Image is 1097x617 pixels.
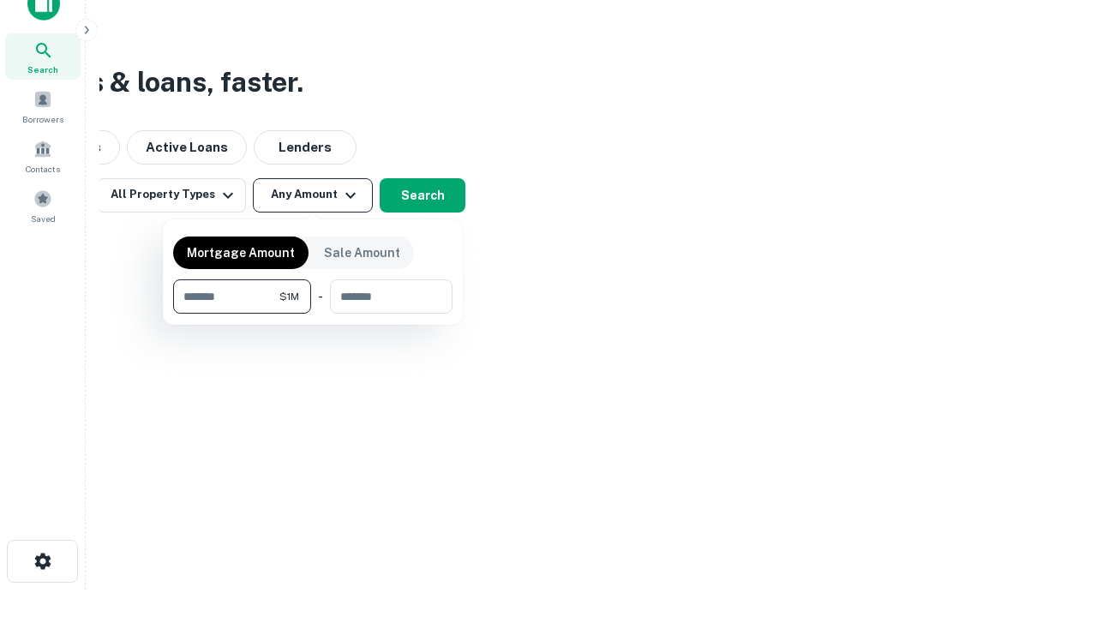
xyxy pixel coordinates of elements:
[187,243,295,262] p: Mortgage Amount
[1011,480,1097,562] iframe: Chat Widget
[324,243,400,262] p: Sale Amount
[279,289,299,304] span: $1M
[318,279,323,314] div: -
